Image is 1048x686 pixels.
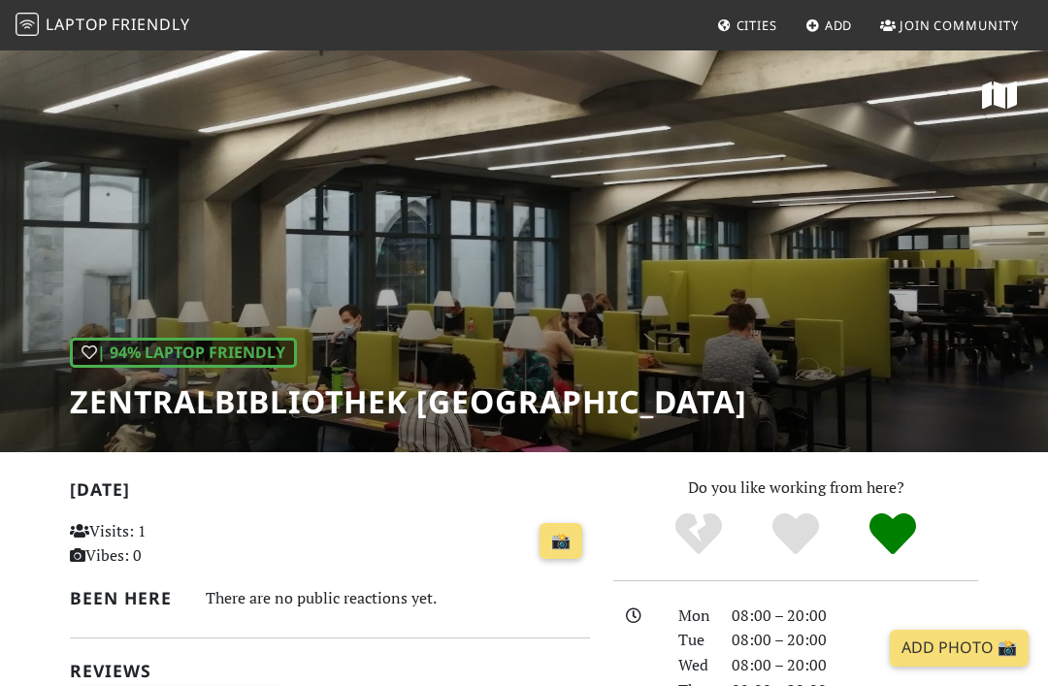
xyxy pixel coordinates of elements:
div: Tue [667,628,721,653]
a: Join Community [872,8,1027,43]
h2: Reviews [70,661,590,681]
div: Yes [747,510,844,559]
div: Definitely! [844,510,941,559]
p: Do you like working from here? [613,475,978,501]
div: Wed [667,653,721,678]
h1: Zentralbibliothek [GEOGRAPHIC_DATA] [70,383,747,420]
p: Visits: 1 Vibes: 0 [70,519,228,569]
span: Laptop [46,14,109,35]
div: 08:00 – 20:00 [720,628,990,653]
a: Cities [709,8,785,43]
a: 📸 [540,523,582,560]
div: | 94% Laptop Friendly [70,338,297,369]
span: Cities [737,16,777,34]
a: Add Photo 📸 [890,630,1029,667]
span: Friendly [112,14,189,35]
a: Add [798,8,861,43]
span: Add [825,16,853,34]
div: There are no public reactions yet. [206,584,590,612]
div: No [650,510,747,559]
a: LaptopFriendly LaptopFriendly [16,9,190,43]
div: 08:00 – 20:00 [720,604,990,629]
h2: [DATE] [70,479,590,507]
h2: Been here [70,588,182,608]
div: Mon [667,604,721,629]
div: 08:00 – 20:00 [720,653,990,678]
span: Join Community [900,16,1019,34]
img: LaptopFriendly [16,13,39,36]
